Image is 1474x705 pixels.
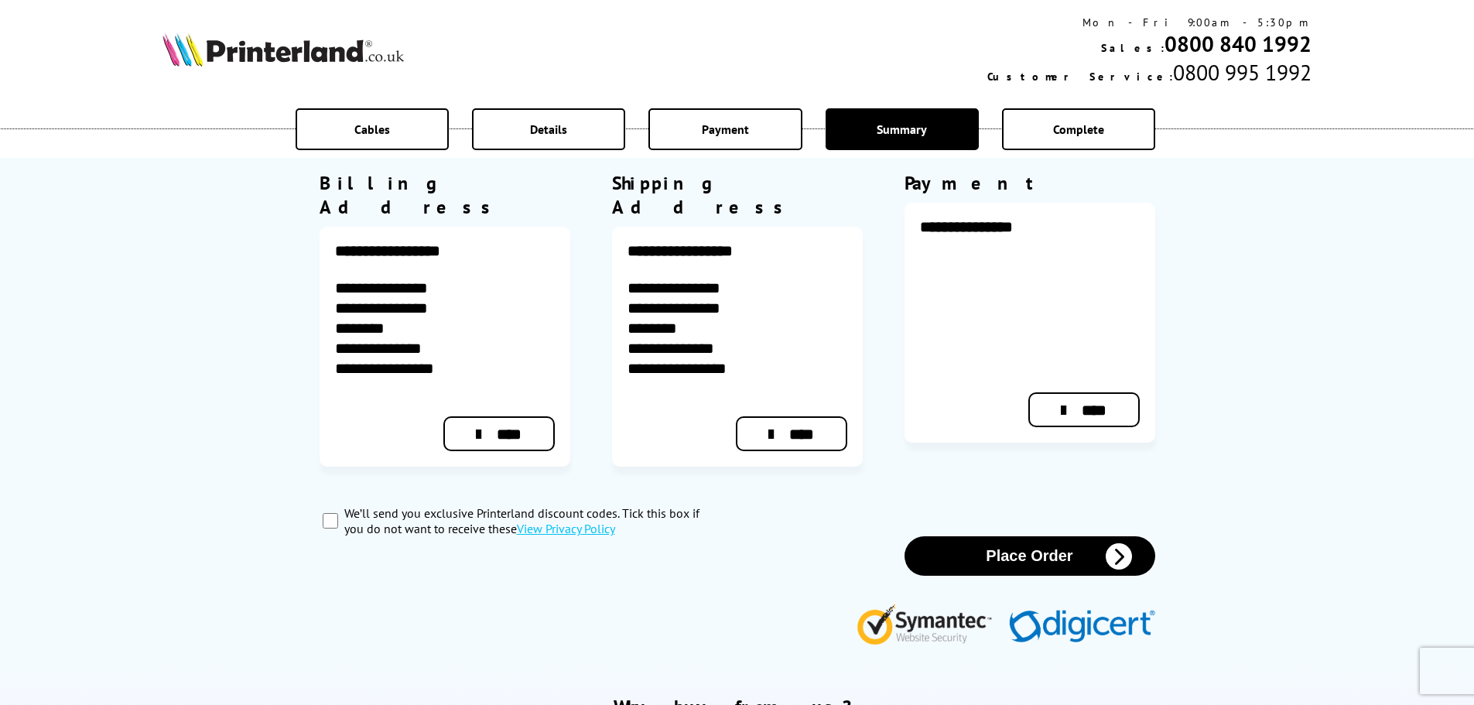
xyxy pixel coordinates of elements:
[1053,121,1104,137] span: Complete
[877,121,927,137] span: Summary
[517,521,615,536] a: modal_privacy
[320,171,570,219] div: Billing Address
[905,536,1155,576] button: Place Order
[987,15,1312,29] div: Mon - Fri 9:00am - 5:30pm
[857,601,1003,645] img: Symantec Website Security
[530,121,567,137] span: Details
[987,70,1173,84] span: Customer Service:
[1164,29,1312,58] a: 0800 840 1992
[354,121,390,137] span: Cables
[162,33,404,67] img: Printerland Logo
[702,121,749,137] span: Payment
[1173,58,1312,87] span: 0800 995 1992
[612,171,863,219] div: Shipping Address
[905,171,1155,195] div: Payment
[344,505,720,536] label: We’ll send you exclusive Printerland discount codes. Tick this box if you do not want to receive ...
[1101,41,1164,55] span: Sales:
[1009,610,1155,645] img: Digicert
